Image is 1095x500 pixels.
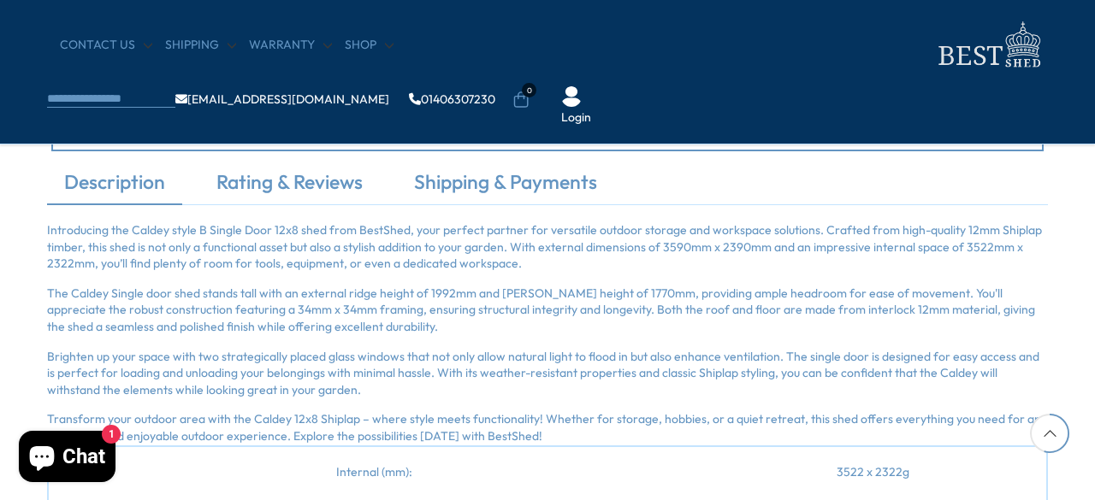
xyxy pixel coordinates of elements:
[700,446,1047,498] td: 3522 x 2322g
[60,37,152,54] a: CONTACT US
[561,109,591,126] a: Login
[14,431,121,486] inbox-online-store-chat: Shopify online store chat
[561,86,582,107] img: User Icon
[47,222,1048,273] p: Introducing the Caldey style B Single Door 12x8 shed from BestShed, your perfect partner for vers...
[47,411,1048,444] p: Transform your outdoor area with the Caldey 12x8 Shiplap – where style meets functionality! Wheth...
[47,349,1048,399] p: Brighten up your space with two strategically placed glass windows that not only allow natural li...
[199,168,380,204] a: Rating & Reviews
[345,37,394,54] a: Shop
[249,37,332,54] a: Warranty
[165,37,236,54] a: Shipping
[47,168,182,204] a: Description
[48,446,700,498] td: Internal (mm):
[397,168,614,204] a: Shipping & Payments
[522,83,536,97] span: 0
[175,93,389,105] a: [EMAIL_ADDRESS][DOMAIN_NAME]
[512,91,530,109] a: 0
[928,17,1048,73] img: logo
[409,93,495,105] a: 01406307230
[47,285,1048,336] p: The Caldey Single door shed stands tall with an external ridge height of 1992mm and [PERSON_NAME]...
